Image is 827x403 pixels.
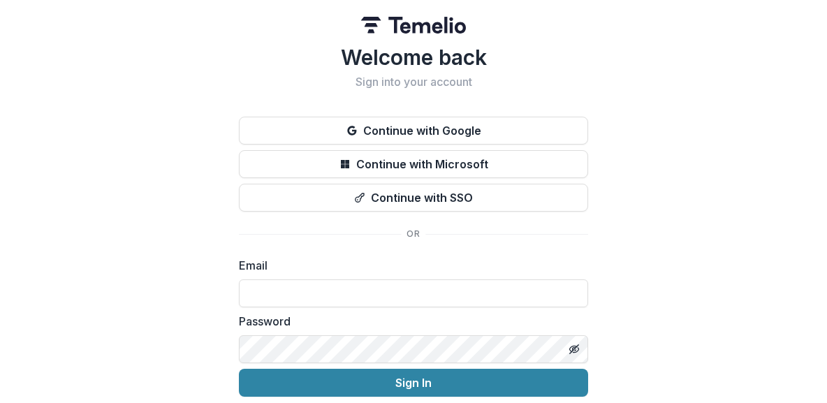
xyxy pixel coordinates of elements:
img: Temelio [361,17,466,34]
h2: Sign into your account [239,75,588,89]
button: Continue with SSO [239,184,588,212]
button: Sign In [239,369,588,397]
button: Continue with Microsoft [239,150,588,178]
label: Password [239,313,580,330]
button: Toggle password visibility [563,338,585,360]
button: Continue with Google [239,117,588,145]
label: Email [239,257,580,274]
h1: Welcome back [239,45,588,70]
